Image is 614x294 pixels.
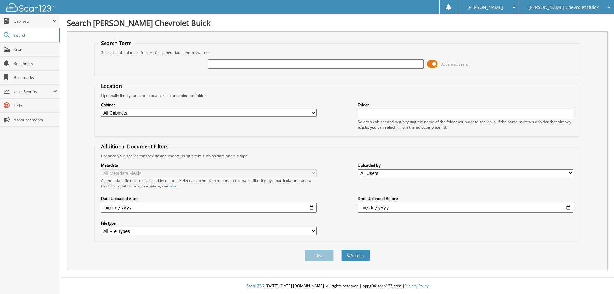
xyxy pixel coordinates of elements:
[358,203,573,213] input: end
[168,183,177,189] a: here
[358,102,573,107] label: Folder
[60,278,614,294] div: © [DATE]-[DATE] [DOMAIN_NAME]. All rights reserved | appg04-scan123-com |
[98,153,577,159] div: Enhance your search for specific documents using filters such as date and file type.
[14,103,57,108] span: Help
[14,19,52,24] span: Cabinets
[101,178,317,189] div: All metadata fields are searched by default. Select a cabinet with metadata to enable filtering b...
[14,61,57,66] span: Reminders
[98,50,577,55] div: Searches all cabinets, folders, files, metadata, and keywords
[14,75,57,80] span: Bookmarks
[14,33,56,38] span: Search
[528,5,599,9] span: [PERSON_NAME] Chevrolet Buick
[467,5,503,9] span: [PERSON_NAME]
[341,250,370,261] button: Search
[14,117,57,123] span: Announcements
[98,93,577,98] div: Optionally limit your search to a particular cabinet or folder
[405,283,429,289] a: Privacy Policy
[246,283,262,289] span: Scan123
[98,40,135,47] legend: Search Term
[101,203,317,213] input: start
[358,119,573,130] div: Select a cabinet and begin typing the name of the folder you want to search in. If the name match...
[98,83,125,90] legend: Location
[358,163,573,168] label: Uploaded By
[101,220,317,226] label: File type
[305,250,334,261] button: Clear
[101,196,317,201] label: Date Uploaded After
[14,89,52,94] span: User Reports
[441,62,470,67] span: Advanced Search
[358,196,573,201] label: Date Uploaded Before
[6,3,54,12] img: scan123-logo-white.svg
[101,163,317,168] label: Metadata
[14,47,57,52] span: Scan
[67,18,608,28] h1: Search [PERSON_NAME] Chevrolet Buick
[101,102,317,107] label: Cabinet
[98,143,172,150] legend: Additional Document Filters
